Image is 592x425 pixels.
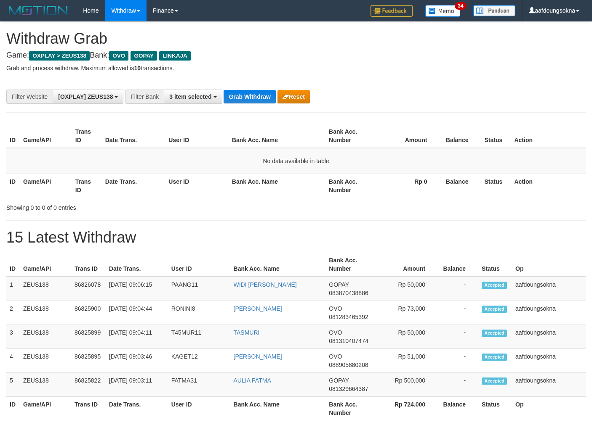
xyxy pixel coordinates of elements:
[6,90,53,104] div: Filter Website
[20,325,71,349] td: ZEUS138
[6,51,586,60] h4: Game: Bank:
[512,301,586,325] td: aafdoungsokna
[20,397,71,421] th: Game/API
[455,2,466,10] span: 34
[6,229,586,246] h1: 15 Latest Withdraw
[6,124,20,148] th: ID
[6,253,20,277] th: ID
[378,124,440,148] th: Amount
[20,301,71,325] td: ZEUS138
[512,373,586,397] td: aafdoungsokna
[20,253,71,277] th: Game/API
[438,325,478,349] td: -
[168,325,230,349] td: T45MUR11
[277,90,310,103] button: Reset
[481,124,511,148] th: Status
[6,4,70,17] img: MOTION_logo.png
[20,373,71,397] td: ZEUS138
[102,174,165,198] th: Date Trans.
[168,277,230,301] td: PAANG11
[71,325,106,349] td: 86825899
[125,90,164,104] div: Filter Bank
[482,330,507,337] span: Accepted
[6,277,20,301] td: 1
[168,301,230,325] td: RONINI8
[425,5,461,17] img: Button%20Memo.svg
[106,397,168,421] th: Date Trans.
[329,385,368,392] span: Copy 081329664387 to clipboard
[168,349,230,373] td: KAGET12
[511,124,586,148] th: Action
[377,301,438,325] td: Rp 73,000
[325,174,378,198] th: Bank Acc. Number
[482,306,507,313] span: Accepted
[329,305,342,312] span: OVO
[378,174,440,198] th: Rp 0
[438,397,478,421] th: Balance
[6,148,586,174] td: No data available in table
[438,253,478,277] th: Balance
[6,349,20,373] td: 4
[20,174,72,198] th: Game/API
[482,282,507,289] span: Accepted
[229,174,325,198] th: Bank Acc. Name
[329,353,342,360] span: OVO
[234,377,271,384] a: AULIA FATMA
[440,124,481,148] th: Balance
[165,174,229,198] th: User ID
[234,353,282,360] a: [PERSON_NAME]
[6,325,20,349] td: 3
[325,124,378,148] th: Bank Acc. Number
[234,305,282,312] a: [PERSON_NAME]
[159,51,191,61] span: LINKAJA
[377,373,438,397] td: Rp 500,000
[229,124,325,148] th: Bank Acc. Name
[71,277,106,301] td: 86826078
[102,124,165,148] th: Date Trans.
[325,397,377,421] th: Bank Acc. Number
[234,281,297,288] a: WIDI [PERSON_NAME]
[53,90,123,104] button: [OXPLAY] ZEUS138
[106,253,168,277] th: Date Trans.
[377,253,438,277] th: Amount
[134,65,141,71] strong: 10
[512,325,586,349] td: aafdoungsokna
[234,329,260,336] a: TASMURI
[20,277,71,301] td: ZEUS138
[106,325,168,349] td: [DATE] 09:04:11
[168,397,230,421] th: User ID
[168,373,230,397] td: FATMA31
[6,30,586,47] h1: Withdraw Grab
[512,253,586,277] th: Op
[512,349,586,373] td: aafdoungsokna
[512,397,586,421] th: Op
[72,124,102,148] th: Trans ID
[329,281,349,288] span: GOPAY
[329,290,368,296] span: Copy 083870438886 to clipboard
[165,124,229,148] th: User ID
[377,349,438,373] td: Rp 51,000
[438,301,478,325] td: -
[106,349,168,373] td: [DATE] 09:03:46
[169,93,211,100] span: 3 item selected
[438,277,478,301] td: -
[29,51,90,61] span: OXPLAY > ZEUS138
[481,174,511,198] th: Status
[106,277,168,301] td: [DATE] 09:06:15
[20,349,71,373] td: ZEUS138
[438,373,478,397] td: -
[230,253,326,277] th: Bank Acc. Name
[371,5,413,17] img: Feedback.jpg
[478,253,512,277] th: Status
[377,277,438,301] td: Rp 50,000
[106,301,168,325] td: [DATE] 09:04:44
[482,354,507,361] span: Accepted
[71,253,106,277] th: Trans ID
[6,174,20,198] th: ID
[329,329,342,336] span: OVO
[168,253,230,277] th: User ID
[329,338,368,344] span: Copy 081310407474 to clipboard
[106,373,168,397] td: [DATE] 09:03:11
[440,174,481,198] th: Balance
[511,174,586,198] th: Action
